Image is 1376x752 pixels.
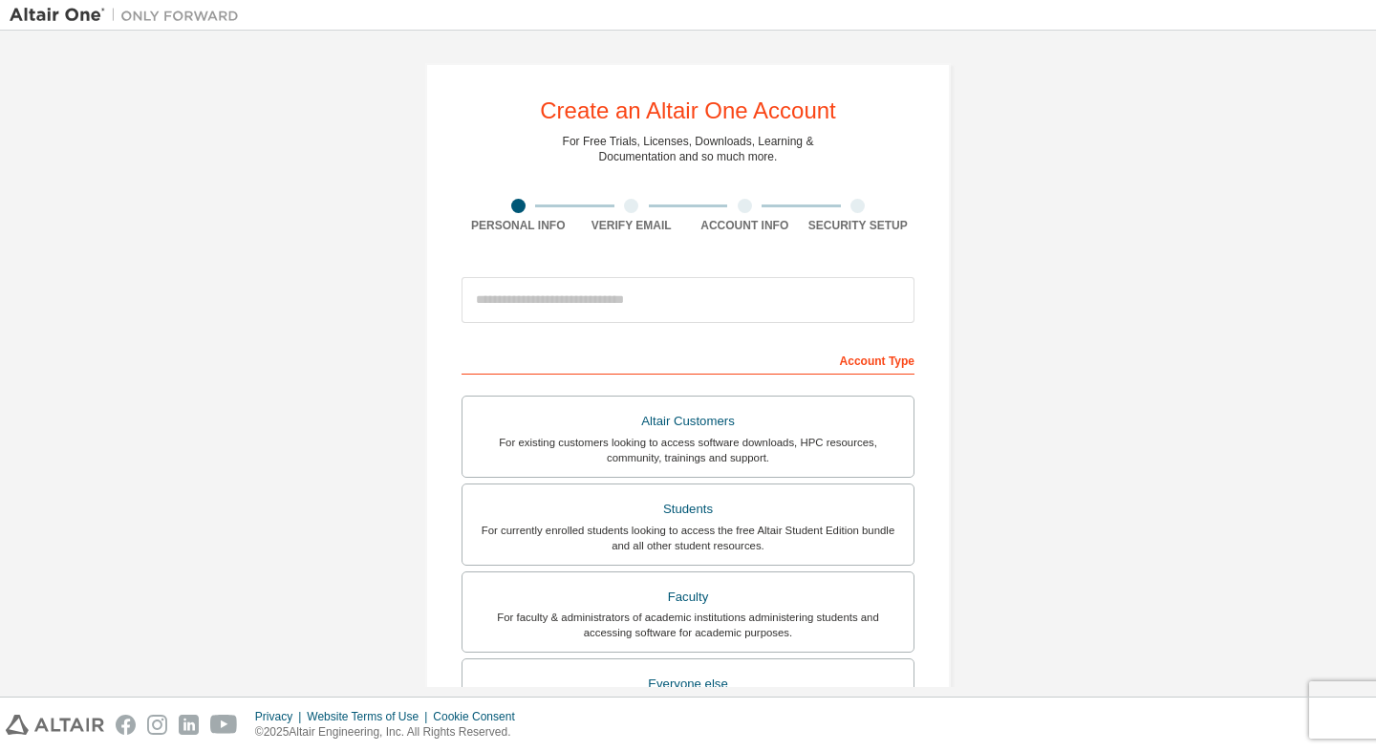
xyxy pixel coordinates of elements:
div: Cookie Consent [433,709,526,724]
img: youtube.svg [210,715,238,735]
div: Account Info [688,218,802,233]
div: Students [474,496,902,523]
div: Verify Email [575,218,689,233]
div: Personal Info [462,218,575,233]
div: Faculty [474,584,902,611]
div: For Free Trials, Licenses, Downloads, Learning & Documentation and so much more. [563,134,814,164]
div: Privacy [255,709,307,724]
div: Account Type [462,344,914,375]
div: Create an Altair One Account [540,99,836,122]
img: linkedin.svg [179,715,199,735]
div: Website Terms of Use [307,709,433,724]
div: Altair Customers [474,408,902,435]
img: instagram.svg [147,715,167,735]
div: Security Setup [802,218,915,233]
div: For existing customers looking to access software downloads, HPC resources, community, trainings ... [474,435,902,465]
div: Everyone else [474,671,902,698]
img: altair_logo.svg [6,715,104,735]
div: For currently enrolled students looking to access the free Altair Student Edition bundle and all ... [474,523,902,553]
img: facebook.svg [116,715,136,735]
p: © 2025 Altair Engineering, Inc. All Rights Reserved. [255,724,527,741]
div: For faculty & administrators of academic institutions administering students and accessing softwa... [474,610,902,640]
img: Altair One [10,6,248,25]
